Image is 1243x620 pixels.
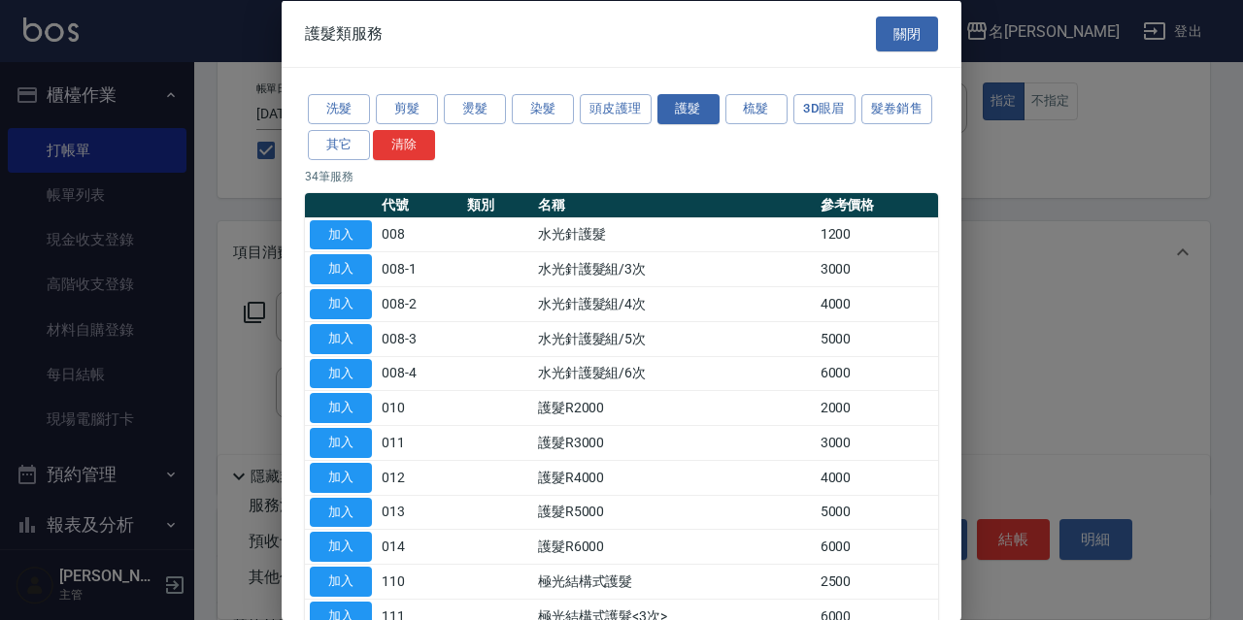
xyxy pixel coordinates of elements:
td: 護髮R4000 [533,460,816,495]
td: 008 [377,217,462,252]
button: 加入 [310,254,372,284]
td: 護髮R5000 [533,495,816,530]
td: 008-4 [377,356,462,391]
td: 3000 [816,425,938,460]
span: 護髮類服務 [305,23,383,43]
button: 梳髮 [725,94,788,124]
td: 5000 [816,495,938,530]
th: 類別 [462,192,533,217]
td: 008-2 [377,286,462,321]
button: 其它 [308,129,370,159]
button: 洗髮 [308,94,370,124]
td: 水光針護髮 [533,217,816,252]
th: 名稱 [533,192,816,217]
button: 關閉 [876,16,938,51]
button: 加入 [310,462,372,492]
td: 012 [377,460,462,495]
td: 2000 [816,390,938,425]
th: 代號 [377,192,462,217]
td: 010 [377,390,462,425]
td: 水光針護髮組/4次 [533,286,816,321]
button: 3D眼眉 [793,94,856,124]
td: 013 [377,495,462,530]
td: 5000 [816,321,938,356]
button: 加入 [310,393,372,423]
button: 染髮 [512,94,574,124]
td: 護髮R6000 [533,529,816,564]
td: 4000 [816,286,938,321]
button: 加入 [310,497,372,527]
td: 011 [377,425,462,460]
button: 清除 [373,129,435,159]
td: 1200 [816,217,938,252]
button: 加入 [310,567,372,597]
td: 3000 [816,251,938,286]
td: 008-3 [377,321,462,356]
td: 水光針護髮組/6次 [533,356,816,391]
button: 加入 [310,289,372,319]
button: 護髮 [657,94,720,124]
td: 護髮R2000 [533,390,816,425]
td: 008-1 [377,251,462,286]
th: 參考價格 [816,192,938,217]
td: 2500 [816,564,938,599]
p: 34 筆服務 [305,167,938,184]
button: 加入 [310,532,372,562]
button: 加入 [310,323,372,353]
td: 6000 [816,529,938,564]
td: 110 [377,564,462,599]
td: 護髮R3000 [533,425,816,460]
td: 6000 [816,356,938,391]
td: 水光針護髮組/5次 [533,321,816,356]
button: 加入 [310,219,372,249]
button: 剪髮 [376,94,438,124]
td: 4000 [816,460,938,495]
button: 加入 [310,428,372,458]
td: 014 [377,529,462,564]
td: 極光結構式護髮 [533,564,816,599]
button: 加入 [310,358,372,388]
button: 頭皮護理 [580,94,652,124]
button: 髮卷銷售 [861,94,933,124]
button: 燙髮 [444,94,506,124]
td: 水光針護髮組/3次 [533,251,816,286]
